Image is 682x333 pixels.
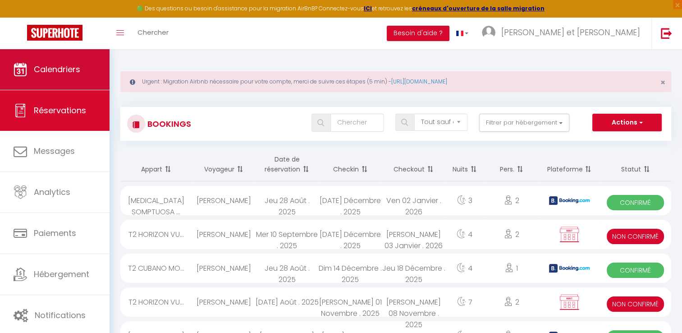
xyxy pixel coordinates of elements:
button: Besoin d'aide ? [387,26,449,41]
a: Chercher [131,18,175,49]
th: Sort by people [484,148,539,181]
span: Paiements [34,227,76,239]
a: ... [PERSON_NAME] et [PERSON_NAME] [475,18,651,49]
th: Sort by rentals [120,148,192,181]
th: Sort by nights [445,148,484,181]
div: Urgent : Migration Airbnb nécessaire pour votre compte, merci de suivre ces étapes (5 min) - [120,71,671,92]
button: Actions [592,114,662,132]
th: Sort by checkout [382,148,445,181]
img: ... [482,26,495,39]
th: Sort by guest [192,148,256,181]
span: × [660,77,665,88]
h3: Bookings [145,114,191,134]
button: Ouvrir le widget de chat LiveChat [7,4,34,31]
span: Analytics [34,186,70,198]
th: Sort by checkin [319,148,382,181]
span: Messages [34,145,75,157]
a: ICI [364,5,372,12]
a: [URL][DOMAIN_NAME] [391,78,447,85]
img: logout [661,28,672,39]
span: Calendriers [34,64,80,75]
span: Hébergement [34,268,89,280]
th: Sort by status [600,148,671,181]
th: Sort by booking date [255,148,319,181]
span: Notifications [35,310,86,321]
img: Super Booking [27,25,82,41]
span: Réservations [34,105,86,116]
button: Close [660,79,665,87]
button: Filtrer par hébergement [479,114,569,132]
iframe: Chat [644,292,675,326]
span: Chercher [137,28,169,37]
span: [PERSON_NAME] et [PERSON_NAME] [501,27,640,38]
a: créneaux d'ouverture de la salle migration [412,5,545,12]
th: Sort by channel [539,148,600,181]
input: Chercher [330,114,384,132]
